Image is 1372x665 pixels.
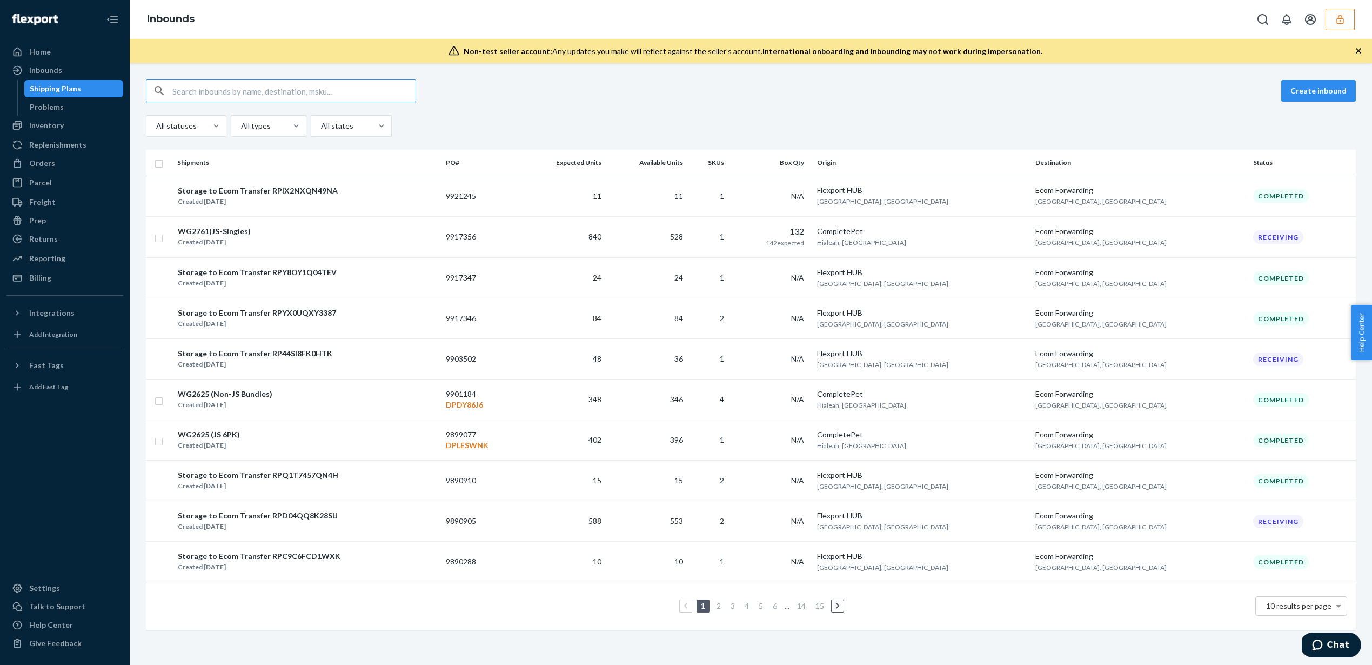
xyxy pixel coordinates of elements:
div: Replenishments [29,139,86,150]
div: Flexport HUB [817,348,1027,359]
span: 553 [670,516,683,526]
span: [GEOGRAPHIC_DATA], [GEOGRAPHIC_DATA] [1035,280,1167,288]
div: Completed [1253,312,1309,325]
span: 588 [588,516,601,526]
ol: breadcrumbs [138,4,203,35]
li: ... [784,600,790,613]
div: Ecom Forwarding [1035,348,1245,359]
div: CompletePet [817,226,1027,237]
a: Home [6,43,123,61]
a: Inbounds [147,13,195,25]
div: Inbounds [29,65,62,76]
a: Page 1 is your current page [699,601,707,610]
span: N/A [791,557,804,566]
td: 9890288 [441,542,521,582]
div: Storage to Ecom Transfer RPYX0UQXY3387 [178,308,336,318]
span: 840 [588,232,601,241]
div: Completed [1253,434,1309,447]
a: Inbounds [6,62,123,79]
div: 132 [737,225,804,238]
th: Available Units [606,150,687,176]
div: Storage to Ecom Transfer RPC9C6FCD1WXK [178,551,340,562]
span: N/A [791,314,804,323]
div: Billing [29,272,51,283]
input: All states [320,121,321,131]
span: 15 [674,476,683,485]
div: Settings [29,583,60,594]
span: 36 [674,354,683,363]
div: Created [DATE] [178,400,272,410]
div: Ecom Forwarding [1035,185,1245,196]
div: Prep [29,215,46,226]
p: DPDY86J6 [446,400,517,410]
div: Ecom Forwarding [1035,308,1245,318]
td: 9917346 [441,298,521,339]
a: Parcel [6,174,123,191]
span: [GEOGRAPHIC_DATA], [GEOGRAPHIC_DATA] [1035,197,1167,205]
span: 84 [674,314,683,323]
button: Open notifications [1276,9,1297,30]
span: 2 [720,476,724,485]
a: Page 4 [742,601,751,610]
span: [GEOGRAPHIC_DATA], [GEOGRAPHIC_DATA] [817,320,948,328]
a: Page 15 [813,601,826,610]
a: Add Fast Tag [6,378,123,396]
a: Shipping Plans [24,80,124,97]
div: Created [DATE] [178,562,340,573]
td: 9917356 [441,216,521,258]
span: 2 [720,314,724,323]
a: Settings [6,580,123,597]
a: Page 5 [757,601,765,610]
span: 2 [720,516,724,526]
td: 9899077 [441,420,521,461]
button: Give Feedback [6,635,123,652]
div: Receiving [1253,515,1303,528]
td: 9903502 [441,339,521,380]
span: Non-test seller account: [464,46,552,56]
span: [GEOGRAPHIC_DATA], [GEOGRAPHIC_DATA] [817,197,948,205]
span: 348 [588,395,601,404]
td: 9901184 [441,380,521,420]
div: Problems [30,102,64,112]
span: [GEOGRAPHIC_DATA], [GEOGRAPHIC_DATA] [817,361,948,369]
span: 142 expected [766,239,804,247]
div: Shipping Plans [30,83,81,94]
div: Completed [1253,189,1309,203]
span: [GEOGRAPHIC_DATA], [GEOGRAPHIC_DATA] [1035,442,1167,450]
th: PO# [441,150,521,176]
span: N/A [791,476,804,485]
span: [GEOGRAPHIC_DATA], [GEOGRAPHIC_DATA] [1035,320,1167,328]
span: N/A [791,435,804,444]
div: Add Fast Tag [29,382,68,391]
span: [GEOGRAPHIC_DATA], [GEOGRAPHIC_DATA] [1035,482,1167,490]
span: 402 [588,435,601,444]
div: Give Feedback [29,638,82,649]
span: 15 [593,476,601,485]
span: [GEOGRAPHIC_DATA], [GEOGRAPHIC_DATA] [817,482,948,490]
span: Hialeah, [GEOGRAPHIC_DATA] [817,238,906,247]
a: Page 14 [795,601,808,610]
div: Flexport HUB [817,551,1027,562]
td: 9890905 [441,501,521,542]
a: Page 2 [714,601,723,610]
button: Close Navigation [102,9,123,30]
span: [GEOGRAPHIC_DATA], [GEOGRAPHIC_DATA] [1035,238,1167,247]
div: WG2625 (Non-JS Bundles) [178,389,272,400]
div: Flexport HUB [817,267,1027,278]
div: Orders [29,158,55,169]
td: 9921245 [441,176,521,216]
span: 346 [670,395,683,404]
div: Ecom Forwarding [1035,470,1245,481]
span: [GEOGRAPHIC_DATA], [GEOGRAPHIC_DATA] [817,523,948,531]
div: Created [DATE] [178,196,338,207]
div: Created [DATE] [178,359,332,370]
button: Help Center [1351,305,1372,360]
span: 11 [593,191,601,201]
a: Problems [24,98,124,116]
div: Inventory [29,120,64,131]
div: Created [DATE] [178,237,251,248]
span: 1 [720,232,724,241]
span: International onboarding and inbounding may not work during impersonation. [762,46,1042,56]
span: [GEOGRAPHIC_DATA], [GEOGRAPHIC_DATA] [817,280,948,288]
